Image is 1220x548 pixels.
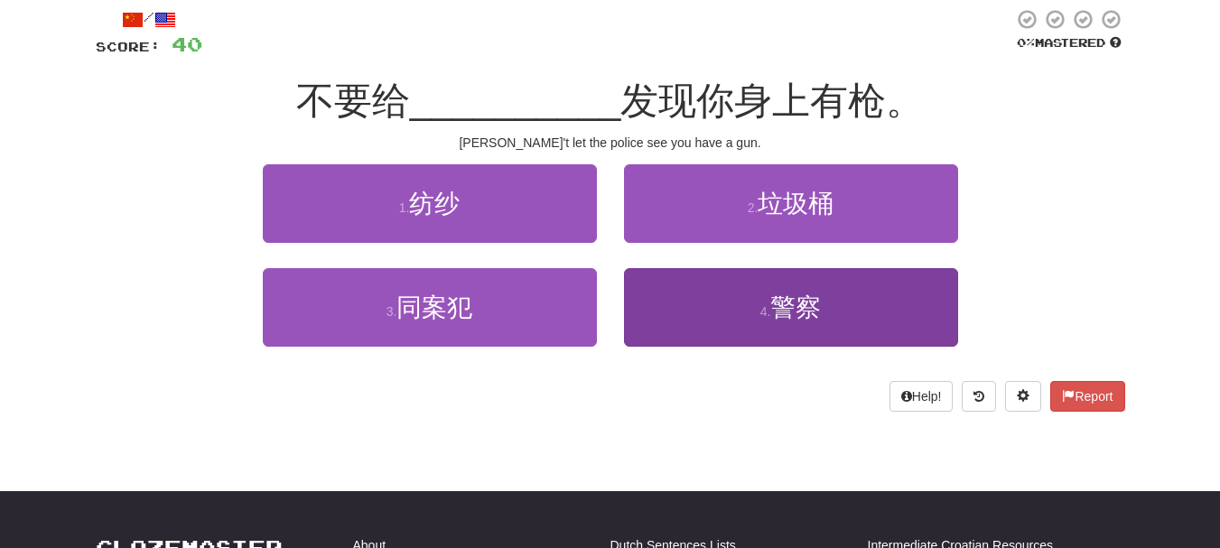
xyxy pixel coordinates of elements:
[962,381,996,412] button: Round history (alt+y)
[410,79,621,122] span: __________
[760,304,771,319] small: 4 .
[1017,35,1035,50] span: 0 %
[1050,381,1124,412] button: Report
[748,200,759,215] small: 2 .
[96,8,202,31] div: /
[263,164,597,243] button: 1.纺纱
[263,268,597,347] button: 3.同案犯
[889,381,954,412] button: Help!
[758,190,834,218] span: 垃圾桶
[620,79,924,122] span: 发现你身上有枪。
[770,293,821,321] span: 警察
[396,293,472,321] span: 同案犯
[399,200,410,215] small: 1 .
[96,134,1125,152] div: [PERSON_NAME]'t let the police see you have a gun.
[409,190,460,218] span: 纺纱
[96,39,161,54] span: Score:
[386,304,397,319] small: 3 .
[296,79,410,122] span: 不要给
[624,268,958,347] button: 4.警察
[172,33,202,55] span: 40
[624,164,958,243] button: 2.垃圾桶
[1013,35,1125,51] div: Mastered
